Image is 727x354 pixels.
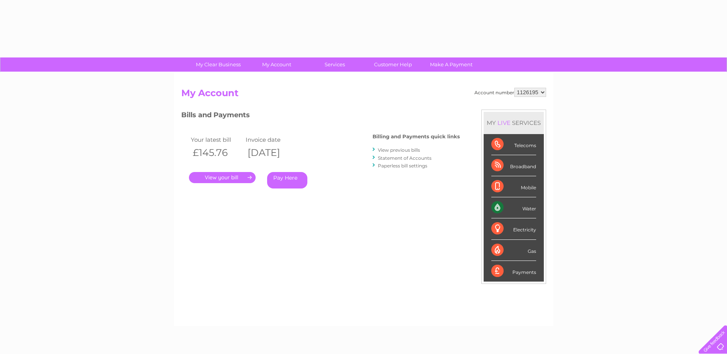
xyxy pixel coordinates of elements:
[474,88,546,97] div: Account number
[496,119,512,126] div: LIVE
[491,261,536,282] div: Payments
[420,57,483,72] a: Make A Payment
[189,145,244,161] th: £145.76
[491,155,536,176] div: Broadband
[244,145,299,161] th: [DATE]
[491,240,536,261] div: Gas
[244,134,299,145] td: Invoice date
[378,163,427,169] a: Paperless bill settings
[181,88,546,102] h2: My Account
[484,112,544,134] div: MY SERVICES
[491,176,536,197] div: Mobile
[491,218,536,239] div: Electricity
[187,57,250,72] a: My Clear Business
[189,134,244,145] td: Your latest bill
[491,197,536,218] div: Water
[267,172,307,188] a: Pay Here
[181,110,460,123] h3: Bills and Payments
[361,57,425,72] a: Customer Help
[245,57,308,72] a: My Account
[378,147,420,153] a: View previous bills
[373,134,460,139] h4: Billing and Payments quick links
[303,57,366,72] a: Services
[189,172,256,183] a: .
[378,155,432,161] a: Statement of Accounts
[491,134,536,155] div: Telecoms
